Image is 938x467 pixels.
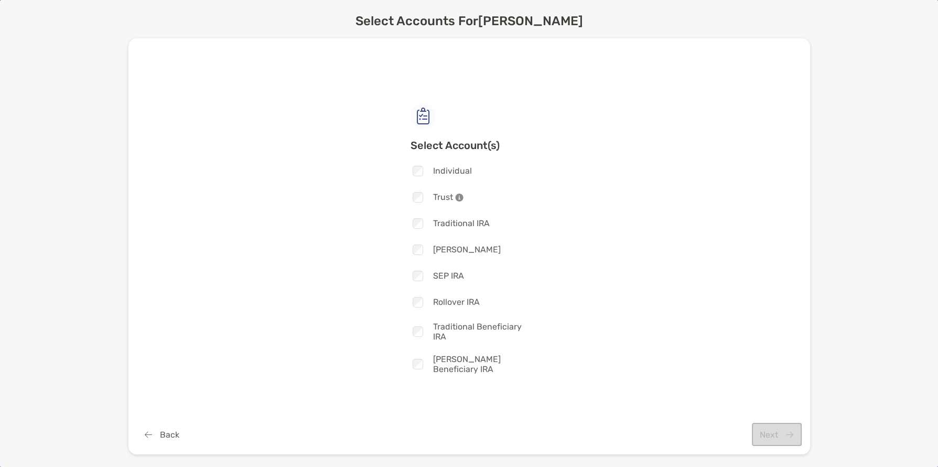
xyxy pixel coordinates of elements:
[433,271,464,281] span: SEP IRA
[355,14,583,28] h2: Select Accounts For [PERSON_NAME]
[433,354,527,374] span: [PERSON_NAME] Beneficiary IRA
[137,423,188,446] button: Back
[433,322,527,342] span: Traditional Beneficiary IRA
[433,297,480,307] span: Rollover IRA
[411,139,527,152] h3: Select Account(s)
[433,192,463,202] span: Trust
[433,218,490,228] span: Traditional IRA
[455,193,463,201] img: info-icon
[411,103,436,129] img: check list
[433,166,472,176] span: Individual
[433,245,501,254] span: [PERSON_NAME]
